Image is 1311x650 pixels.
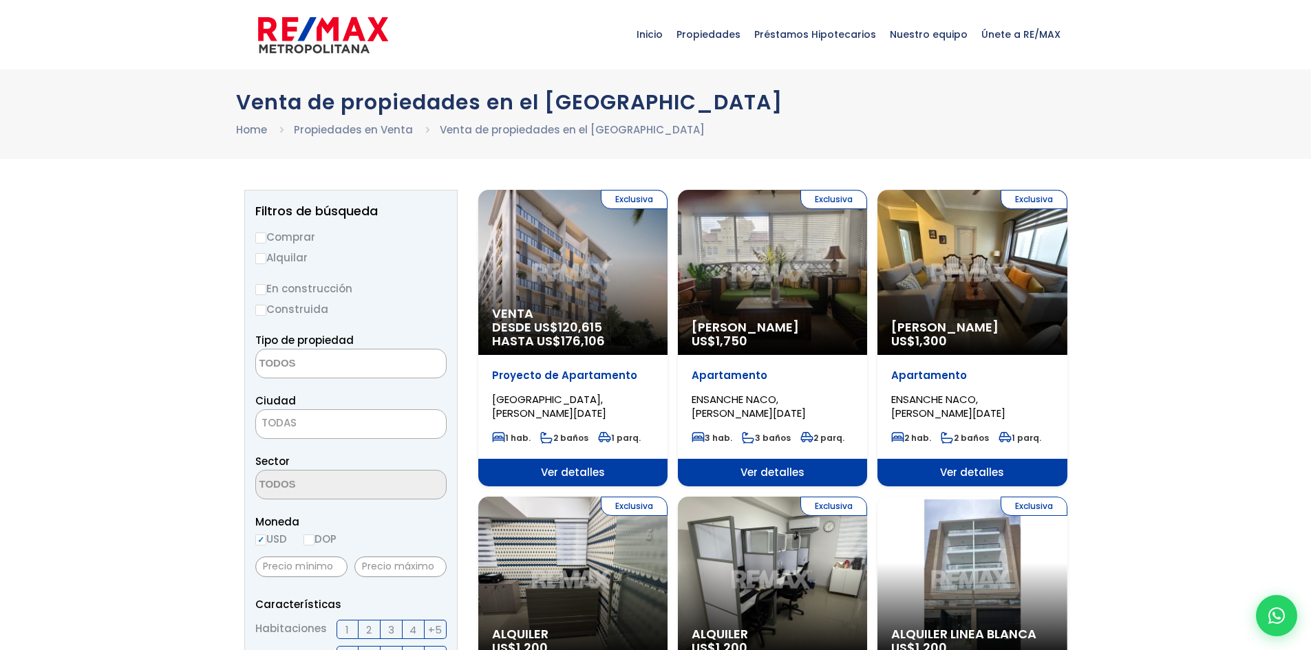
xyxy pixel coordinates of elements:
span: 3 hab. [692,432,732,444]
span: 1,750 [716,332,747,349]
img: remax-metropolitana-logo [258,14,388,56]
span: [PERSON_NAME] [692,321,853,334]
a: Exclusiva [PERSON_NAME] US$1,750 Apartamento ENSANCHE NACO, [PERSON_NAME][DATE] 3 hab. 3 baños 2 ... [678,190,867,486]
textarea: Search [256,470,390,500]
span: Alquiler [492,627,654,641]
input: Construida [255,305,266,316]
input: DOP [303,534,315,545]
p: Apartamento [692,369,853,382]
span: Únete a RE/MAX [974,14,1067,55]
span: 4 [409,621,416,638]
span: Exclusiva [1001,497,1067,516]
label: Construida [255,301,447,318]
span: 2 [366,621,372,638]
span: Nuestro equipo [883,14,974,55]
p: Características [255,596,447,613]
li: Venta de propiedades en el [GEOGRAPHIC_DATA] [440,121,705,138]
span: ENSANCHE NACO, [PERSON_NAME][DATE] [692,392,806,420]
span: Alquiler [692,627,853,641]
label: USD [255,530,287,548]
a: Exclusiva Venta DESDE US$120,615 HASTA US$176,106 Proyecto de Apartamento [GEOGRAPHIC_DATA], [PER... [478,190,668,486]
span: ENSANCHE NACO, [PERSON_NAME][DATE] [891,392,1005,420]
span: Moneda [255,513,447,530]
span: Habitaciones [255,620,327,639]
a: Propiedades en Venta [294,122,413,137]
p: Proyecto de Apartamento [492,369,654,382]
a: Home [236,122,267,137]
span: HASTA US$ [492,334,654,348]
span: Ciudad [255,393,296,408]
span: 1 [345,621,349,638]
span: 1 parq. [598,432,641,444]
label: DOP [303,530,337,548]
label: En construcción [255,280,447,297]
input: Alquilar [255,253,266,264]
span: Ver detalles [678,459,867,486]
span: [PERSON_NAME] [891,321,1053,334]
span: Alquiler Linea Blanca [891,627,1053,641]
input: USD [255,534,266,545]
span: 176,106 [561,332,605,349]
span: Préstamos Hipotecarios [747,14,883,55]
input: En construcción [255,284,266,295]
span: 2 baños [941,432,989,444]
span: Sector [255,454,290,468]
span: 1 parq. [999,432,1041,444]
span: TODAS [262,415,297,430]
span: 2 hab. [891,432,931,444]
input: Precio mínimo [255,556,348,577]
span: Propiedades [670,14,747,55]
span: Ver detalles [877,459,1067,486]
span: US$ [692,332,747,349]
span: Venta [492,307,654,321]
span: 1 hab. [492,432,531,444]
label: Comprar [255,228,447,246]
a: Exclusiva [PERSON_NAME] US$1,300 Apartamento ENSANCHE NACO, [PERSON_NAME][DATE] 2 hab. 2 baños 1 ... [877,190,1067,486]
textarea: Search [256,349,390,379]
span: Ver detalles [478,459,668,486]
span: 2 parq. [800,432,844,444]
span: 3 baños [742,432,791,444]
span: Exclusiva [800,190,867,209]
span: 1,300 [915,332,947,349]
h1: Venta de propiedades en el [GEOGRAPHIC_DATA] [236,90,1076,114]
span: 120,615 [558,318,602,336]
span: TODAS [256,413,446,433]
span: TODAS [255,409,447,439]
span: Exclusiva [800,497,867,516]
span: Tipo de propiedad [255,333,354,347]
span: +5 [428,621,442,638]
label: Alquilar [255,249,447,266]
input: Precio máximo [354,556,447,577]
span: Exclusiva [1001,190,1067,209]
span: Exclusiva [601,190,668,209]
span: US$ [891,332,947,349]
span: [GEOGRAPHIC_DATA], [PERSON_NAME][DATE] [492,392,606,420]
span: 3 [388,621,394,638]
span: Exclusiva [601,497,668,516]
h2: Filtros de búsqueda [255,204,447,218]
input: Comprar [255,232,266,243]
span: 2 baños [540,432,588,444]
span: Inicio [630,14,670,55]
p: Apartamento [891,369,1053,382]
span: DESDE US$ [492,321,654,348]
